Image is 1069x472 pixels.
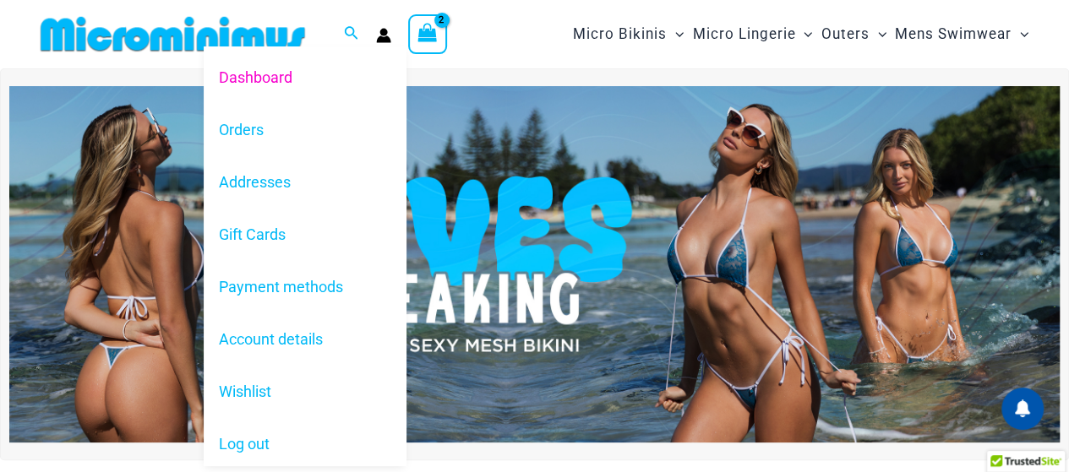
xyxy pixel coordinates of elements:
nav: Site Navigation [566,6,1035,62]
a: Payment methods [204,261,406,313]
a: View Shopping Cart, 2 items [408,14,447,53]
a: Micro BikinisMenu ToggleMenu Toggle [569,8,688,60]
span: Outers [821,13,870,56]
span: Menu Toggle [870,13,886,56]
span: Menu Toggle [667,13,684,56]
span: Menu Toggle [1012,13,1028,56]
a: Addresses [204,156,406,209]
a: Orders [204,103,406,155]
a: Wishlist [204,366,406,418]
a: Account details [204,313,406,366]
a: Dashboard [204,51,406,103]
a: Micro LingerieMenu ToggleMenu Toggle [688,8,816,60]
a: Account icon link [376,28,391,43]
a: Mens SwimwearMenu ToggleMenu Toggle [891,8,1033,60]
a: Log out [204,418,406,470]
a: Gift Cards [204,209,406,261]
span: Mens Swimwear [895,13,1012,56]
a: Search icon link [344,24,359,45]
span: Micro Bikinis [573,13,667,56]
img: Waves Breaking Ocean Bikini Pack [9,86,1060,442]
span: Menu Toggle [795,13,812,56]
span: Micro Lingerie [692,13,795,56]
a: OutersMenu ToggleMenu Toggle [817,8,891,60]
img: MM SHOP LOGO FLAT [34,15,312,53]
